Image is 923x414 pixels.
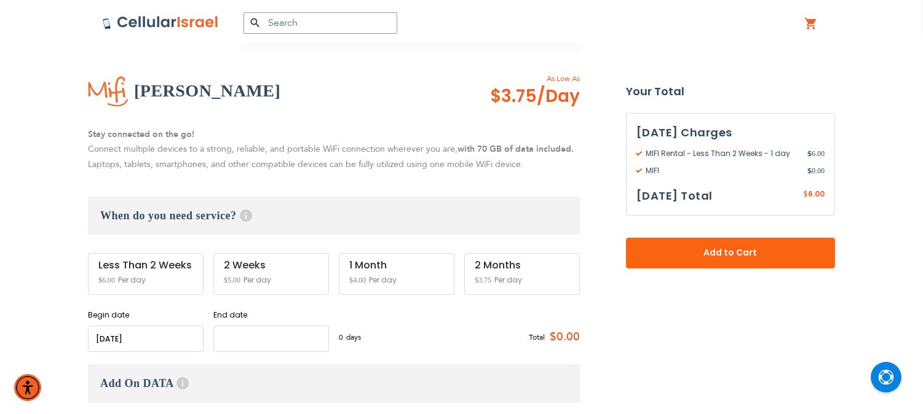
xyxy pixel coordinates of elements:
span: $3.75 [490,84,580,109]
label: Begin date [88,310,204,321]
span: Per day [244,275,271,286]
label: End date [213,310,329,321]
span: 0 [339,332,346,343]
span: Add to Cart [667,246,794,259]
span: $5.00 [224,276,240,284]
h2: [PERSON_NAME] [134,79,280,103]
img: Cellular Israel Logo [102,15,219,30]
h3: When do you need service? [88,197,580,235]
span: $4.00 [349,276,366,284]
span: $ [803,189,808,200]
img: MIFI Rental [88,75,128,106]
button: Add to Cart [626,238,835,268]
h3: [DATE] Total [636,187,713,205]
input: MM/DD/YYYY [88,326,204,352]
div: 2 Weeks [224,260,319,271]
h3: Add On DATA [88,364,580,402]
span: Help [240,209,252,222]
span: Per day [118,275,146,286]
span: $ [807,165,812,176]
span: $3.75 [475,276,491,284]
span: 0.00 [807,165,825,176]
span: MIFI Rental - Less Than 2 Weeks - 1 day [636,148,807,159]
span: As Low As [457,73,580,84]
span: $6.00 [98,276,115,284]
span: /Day [537,84,580,109]
span: $0.00 [545,328,580,346]
p: Connect multiple devices to a strong, reliable, and portable WiFi connection wherever you are, La... [88,127,580,173]
input: MM/DD/YYYY [213,326,329,352]
div: Less Than 2 Weeks [98,260,193,271]
input: Search [244,12,397,34]
span: 6.00 [807,148,825,159]
div: Accessibility Menu [14,374,41,401]
strong: Your Total [626,82,835,101]
span: Per day [369,275,397,286]
span: $ [807,148,812,159]
strong: Stay connected on the go! [88,128,194,140]
span: 6.00 [808,189,825,199]
span: Per day [494,275,522,286]
h3: [DATE] Charges [636,123,825,142]
span: Total [529,332,545,343]
span: MIFI [636,165,807,176]
span: days [346,332,361,343]
strong: with 70 GB of data included. [458,143,574,155]
div: 2 Months [475,260,569,271]
div: 1 Month [349,260,444,271]
span: Help [176,377,189,389]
